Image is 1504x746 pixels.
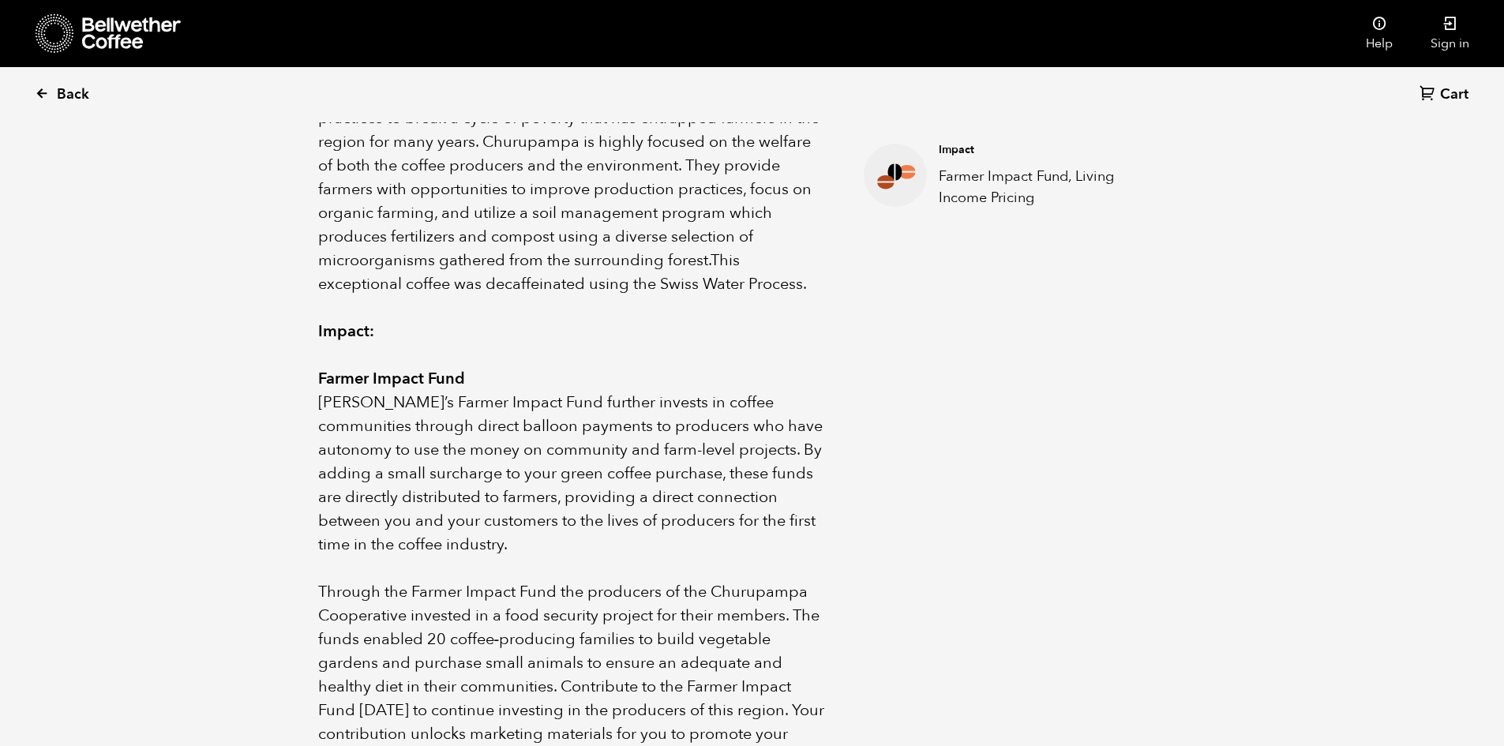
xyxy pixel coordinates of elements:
p: Farmer Impact Fund, Living Income Pricing [939,166,1161,208]
span: Cart [1440,85,1468,104]
h4: Impact [939,142,1161,158]
span: Back [57,85,89,104]
a: Cart [1420,84,1472,106]
strong: Farmer Impact Fund [318,368,465,389]
strong: Impact: [318,321,374,342]
span: [PERSON_NAME]’s Farmer Impact Fund further invests in coffee communities through direct balloon p... [318,392,823,555]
